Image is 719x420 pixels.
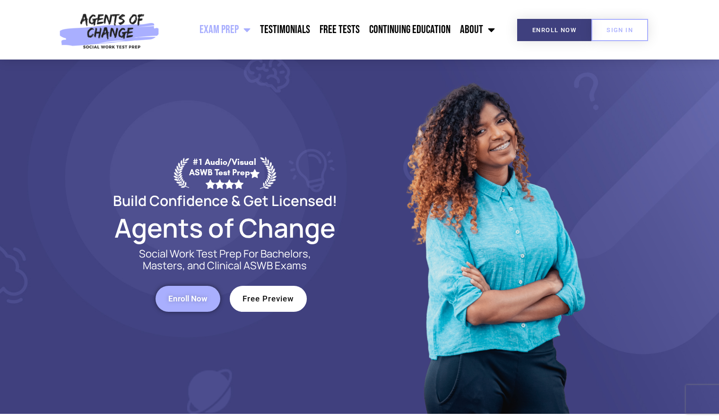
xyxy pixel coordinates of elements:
[156,286,220,312] a: Enroll Now
[168,295,208,303] span: Enroll Now
[164,18,500,42] nav: Menu
[315,18,364,42] a: Free Tests
[243,295,294,303] span: Free Preview
[195,18,255,42] a: Exam Prep
[230,286,307,312] a: Free Preview
[255,18,315,42] a: Testimonials
[517,19,591,41] a: Enroll Now
[364,18,455,42] a: Continuing Education
[400,60,589,414] img: Website Image 1 (1)
[128,248,322,272] p: Social Work Test Prep For Bachelors, Masters, and Clinical ASWB Exams
[532,27,576,33] span: Enroll Now
[189,157,260,189] div: #1 Audio/Visual ASWB Test Prep
[90,217,360,239] h2: Agents of Change
[455,18,500,42] a: About
[606,27,633,33] span: SIGN IN
[591,19,648,41] a: SIGN IN
[90,194,360,207] h2: Build Confidence & Get Licensed!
